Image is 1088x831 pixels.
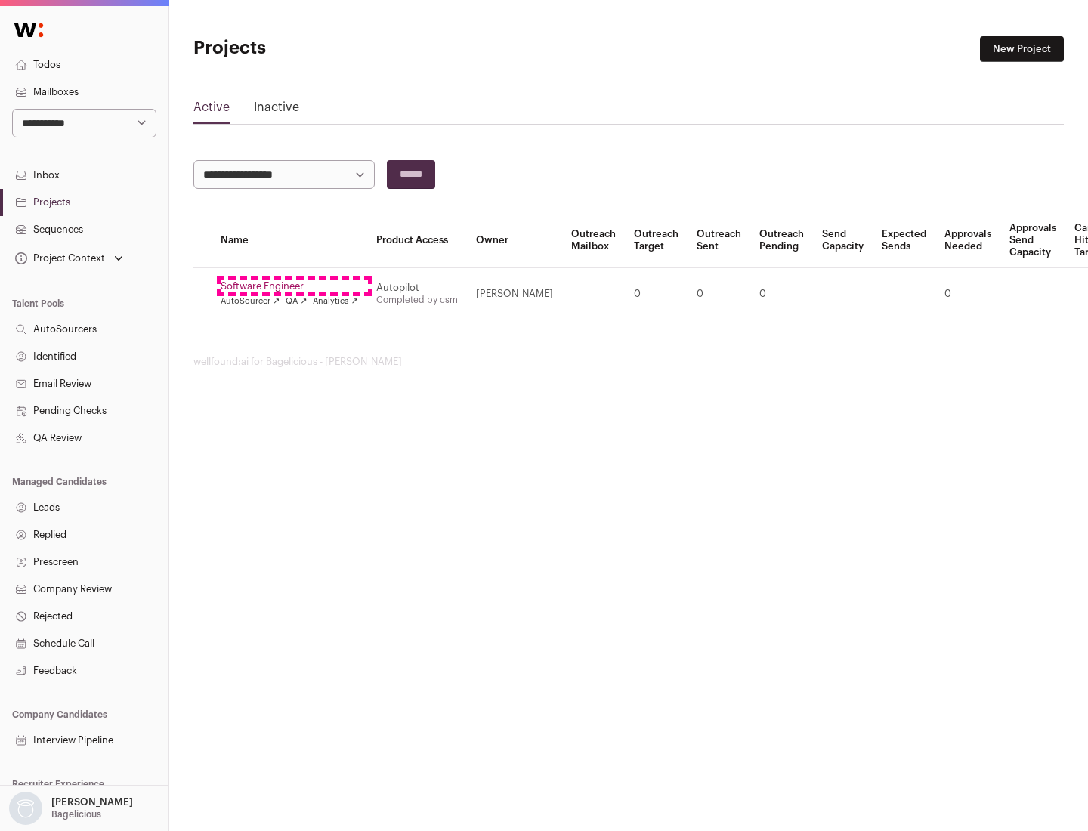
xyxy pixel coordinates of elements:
[980,36,1064,62] a: New Project
[688,268,750,320] td: 0
[562,213,625,268] th: Outreach Mailbox
[367,213,467,268] th: Product Access
[376,282,458,294] div: Autopilot
[873,213,935,268] th: Expected Sends
[193,36,484,60] h1: Projects
[625,213,688,268] th: Outreach Target
[6,15,51,45] img: Wellfound
[12,252,105,264] div: Project Context
[212,213,367,268] th: Name
[467,213,562,268] th: Owner
[625,268,688,320] td: 0
[1000,213,1065,268] th: Approvals Send Capacity
[51,796,133,808] p: [PERSON_NAME]
[313,295,357,307] a: Analytics ↗
[813,213,873,268] th: Send Capacity
[688,213,750,268] th: Outreach Sent
[6,792,136,825] button: Open dropdown
[750,268,813,320] td: 0
[221,280,358,292] a: Software Engineer
[935,268,1000,320] td: 0
[51,808,101,820] p: Bagelicious
[467,268,562,320] td: [PERSON_NAME]
[286,295,307,307] a: QA ↗
[376,295,458,304] a: Completed by csm
[935,213,1000,268] th: Approvals Needed
[254,98,299,122] a: Inactive
[193,98,230,122] a: Active
[750,213,813,268] th: Outreach Pending
[12,248,126,269] button: Open dropdown
[221,295,280,307] a: AutoSourcer ↗
[193,356,1064,368] footer: wellfound:ai for Bagelicious - [PERSON_NAME]
[9,792,42,825] img: nopic.png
